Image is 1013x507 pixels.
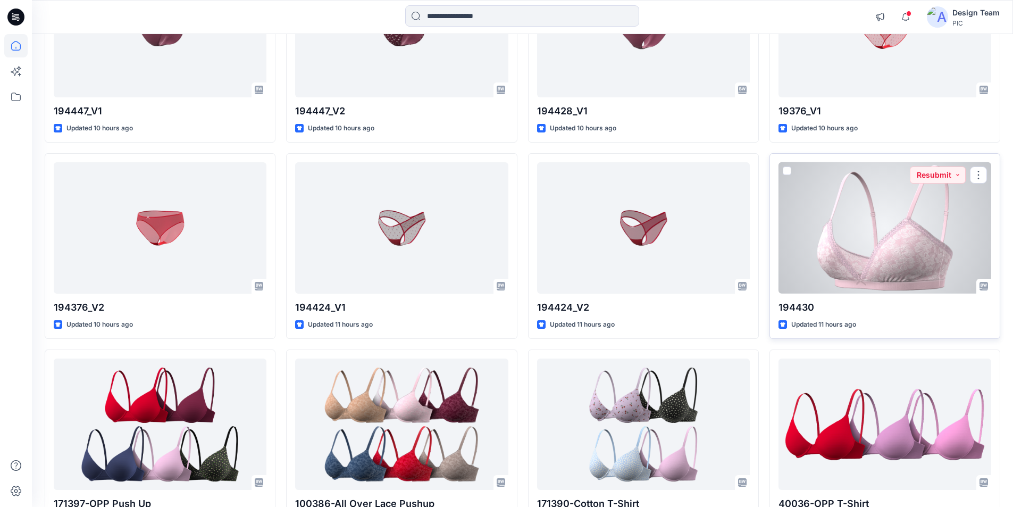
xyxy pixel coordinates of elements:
[778,104,991,119] p: 19376_V1
[54,359,266,490] a: 171397-OPP Push Up
[66,319,133,330] p: Updated 10 hours ago
[927,6,948,28] img: avatar
[295,162,508,294] a: 194424_V1
[537,104,750,119] p: 194428_V1
[54,104,266,119] p: 194447_V1
[537,359,750,490] a: 171390-Cotton T-Shirt
[952,19,1000,27] div: PIC
[308,319,373,330] p: Updated 11 hours ago
[550,319,615,330] p: Updated 11 hours ago
[54,300,266,315] p: 194376_V2
[550,123,616,134] p: Updated 10 hours ago
[778,359,991,490] a: 40036-OPP T-Shirt
[54,162,266,294] a: 194376_V2
[778,300,991,315] p: 194430
[791,319,856,330] p: Updated 11 hours ago
[66,123,133,134] p: Updated 10 hours ago
[537,162,750,294] a: 194424_V2
[778,162,991,294] a: 194430
[952,6,1000,19] div: Design Team
[295,104,508,119] p: 194447_V2
[537,300,750,315] p: 194424_V2
[791,123,858,134] p: Updated 10 hours ago
[308,123,374,134] p: Updated 10 hours ago
[295,300,508,315] p: 194424_V1
[295,359,508,490] a: 100386-All Over Lace Pushup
